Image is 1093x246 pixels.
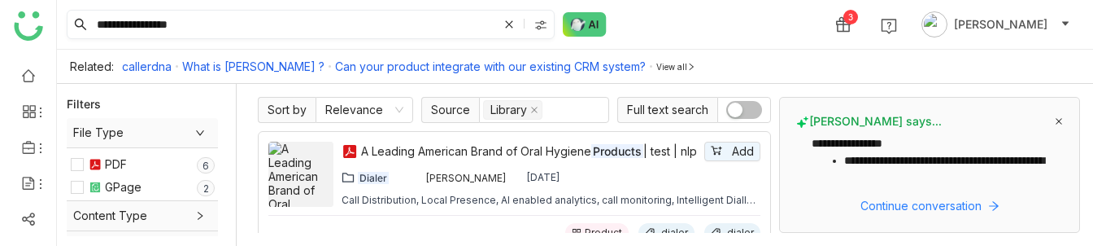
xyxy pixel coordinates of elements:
[202,181,209,197] p: 2
[89,181,102,194] img: paper.svg
[70,59,114,73] div: Related:
[656,62,695,72] div: View all
[661,226,688,239] div: dialer
[881,18,897,34] img: help.svg
[342,194,760,207] div: Call Distribution, Local Presence, AI enabled analytics, call monitoring, Intelligent Dialler, ...
[67,201,218,231] div: Content Type
[421,97,479,123] span: Source
[921,11,947,37] img: avatar
[361,143,701,160] a: A Leading American Brand of Oral HygieneProducts| test | nlp
[425,172,507,184] div: [PERSON_NAME]
[358,172,389,184] em: Dialer
[843,10,858,24] div: 3
[617,97,717,123] span: Full text search
[258,97,316,123] span: Sort by
[860,197,982,215] span: Continue conversation
[727,226,754,239] div: dialer
[14,11,43,41] img: logo
[105,178,142,196] div: GPage
[73,207,211,225] span: Content Type
[408,171,421,184] img: 61307121755ca5673e314e4d
[526,171,560,184] div: [DATE]
[105,156,127,174] div: PDF
[954,15,1047,33] span: [PERSON_NAME]
[563,12,607,37] img: ask-buddy-normal.svg
[73,124,211,142] span: File Type
[591,144,643,158] em: Products
[342,143,358,160] img: pdf.svg
[585,226,622,239] div: Product
[202,158,209,174] p: 6
[182,59,324,73] a: What is [PERSON_NAME] ?
[732,143,754,160] span: Add
[197,157,215,174] nz-badge-sup: 6
[796,116,809,129] img: buddy-says
[89,158,102,171] img: pdf.svg
[67,118,218,147] div: File Type
[534,19,547,32] img: search-type.svg
[361,143,701,160] div: A Leading American Brand of Oral Hygiene | test | nlp
[122,59,172,73] a: callerdna
[796,196,1063,216] button: Continue conversation
[67,96,101,112] div: Filters
[483,100,542,120] nz-select-item: Library
[704,142,760,161] button: Add
[918,11,1073,37] button: [PERSON_NAME]
[197,180,215,196] nz-badge-sup: 2
[335,59,646,73] a: Can your product integrate with our existing CRM system?
[796,114,942,129] span: [PERSON_NAME] says...
[490,101,527,119] div: Library
[325,98,403,122] nz-select-item: Relevance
